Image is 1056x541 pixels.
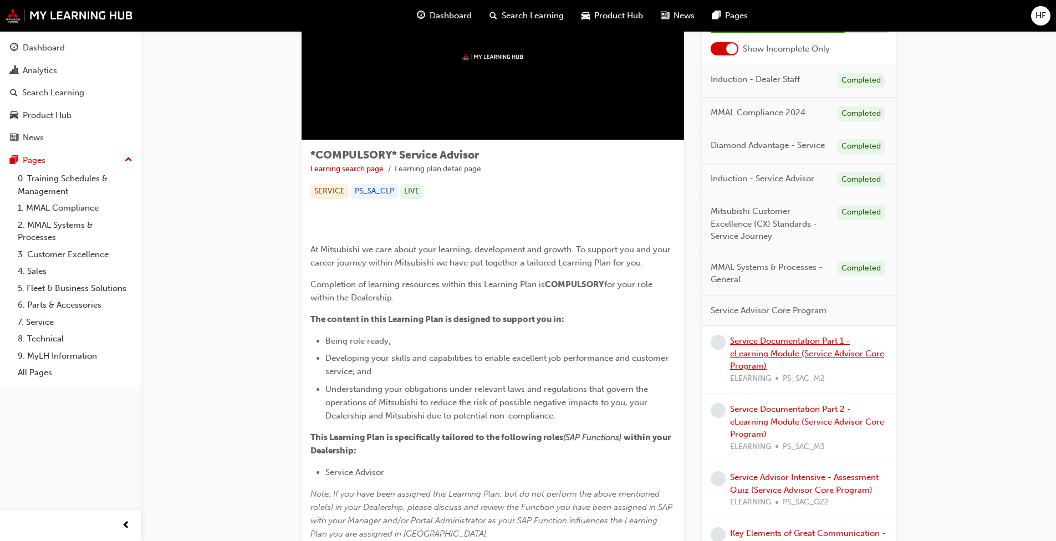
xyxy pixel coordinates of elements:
[581,9,590,23] span: car-icon
[310,149,479,161] span: *COMPULSORY* Service Advisor
[310,184,349,199] div: SERVICE
[730,336,884,371] a: Service Documentation Part 1 - eLearning Module (Service Advisor Core Program)
[652,4,703,27] a: news-iconNews
[711,304,827,317] span: Service Advisor Core Program
[711,73,800,86] span: Induction - Dealer Staff
[730,441,771,453] span: ELEARNING
[545,279,604,289] span: COMPULSORY
[838,261,885,276] div: Completed
[730,496,771,509] span: ELEARNING
[13,263,137,280] a: 4. Sales
[310,432,672,456] span: within your Dealership:
[838,172,885,187] div: Completed
[351,184,398,199] div: PS_SA_CLP
[13,330,137,348] a: 8. Technical
[661,9,669,23] span: news-icon
[23,154,45,167] div: Pages
[125,153,132,167] span: up-icon
[310,244,673,268] span: At Mitsubishi we care about your learning, development and growth. To support you and your career...
[1035,9,1046,22] span: HF
[310,164,384,173] a: Learning search page
[325,353,671,376] span: Developing your skills and capabilities to enable excellent job performance and customer service;...
[743,43,830,55] span: Show Incomplete Only
[310,279,545,289] span: Completion of learning resources within this Learning Plan is
[711,335,726,350] span: learningRecordVerb_NONE-icon
[310,314,564,324] span: The content in this Learning Plan is designed to support you in:
[10,133,18,143] span: news-icon
[10,66,18,76] span: chart-icon
[4,83,137,103] a: Search Learning
[10,43,18,53] span: guage-icon
[838,205,885,220] div: Completed
[13,348,137,365] a: 9. MyLH Information
[13,364,137,381] a: All Pages
[594,9,643,22] span: Product Hub
[22,86,84,99] div: Search Learning
[711,471,726,486] span: learningRecordVerb_NONE-icon
[400,184,424,199] div: LIVE
[13,217,137,246] a: 2. MMAL Systems & Processes
[730,404,884,439] a: Service Documentation Part 2 - eLearning Module (Service Advisor Core Program)
[310,279,655,303] span: for your role within the Dealership.
[725,9,748,22] span: Pages
[4,35,137,150] button: DashboardAnalyticsSearch LearningProduct HubNews
[4,60,137,81] a: Analytics
[10,156,18,166] span: pages-icon
[325,336,391,346] span: Being role ready;
[489,9,497,23] span: search-icon
[23,109,72,122] div: Product Hub
[13,314,137,331] a: 7. Service
[4,150,137,171] button: Pages
[783,372,825,385] span: PS_SAC_M2
[711,106,805,119] span: MMAL Compliance 2024
[711,172,814,185] span: Induction - Service Advisor
[711,261,829,286] span: MMAL Systems & Processes - General
[573,4,652,27] a: car-iconProduct Hub
[4,38,137,58] a: Dashboard
[310,489,675,539] span: Note: If you have been assigned this Learning Plan, but do not perform the above mentioned role(s...
[462,53,523,60] img: mmal
[10,88,18,98] span: search-icon
[711,403,726,418] span: learningRecordVerb_NONE-icon
[408,4,481,27] a: guage-iconDashboard
[23,42,65,54] div: Dashboard
[13,170,137,200] a: 0. Training Schedules & Management
[325,467,384,477] span: Service Advisor
[10,111,18,121] span: car-icon
[13,280,137,297] a: 5. Fleet & Business Solutions
[395,163,481,176] li: Learning plan detail page
[711,139,825,152] span: Diamond Advantage - Service
[417,9,425,23] span: guage-icon
[783,496,829,509] span: PS_SAC_QZ2
[783,441,825,453] span: PS_SAC_M3
[4,127,137,148] a: News
[1031,6,1050,25] button: HF
[13,297,137,314] a: 6. Parts & Accessories
[310,432,563,442] span: This Learning Plan is specifically tailored to the following roles
[712,9,721,23] span: pages-icon
[563,432,621,442] span: (SAP Functions)
[711,205,829,243] span: Mitsubishi Customer Excellence (CX) Standards - Service Journey
[502,9,564,22] span: Search Learning
[674,9,695,22] span: News
[730,472,879,495] a: Service Advisor Intensive - Assessment Quiz (Service Advisor Core Program)
[430,9,472,22] span: Dashboard
[481,4,573,27] a: search-iconSearch Learning
[6,8,133,23] img: mmal
[122,519,130,533] span: prev-icon
[838,139,885,154] div: Completed
[325,384,650,421] span: Understanding your obligations under relevant laws and regulations that govern the operations of ...
[703,4,757,27] a: pages-iconPages
[4,105,137,126] a: Product Hub
[23,64,57,77] div: Analytics
[730,372,771,385] span: ELEARNING
[13,200,137,217] a: 1. MMAL Compliance
[23,131,44,144] div: News
[838,73,885,88] div: Completed
[13,246,137,263] a: 3. Customer Excellence
[838,106,885,121] div: Completed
